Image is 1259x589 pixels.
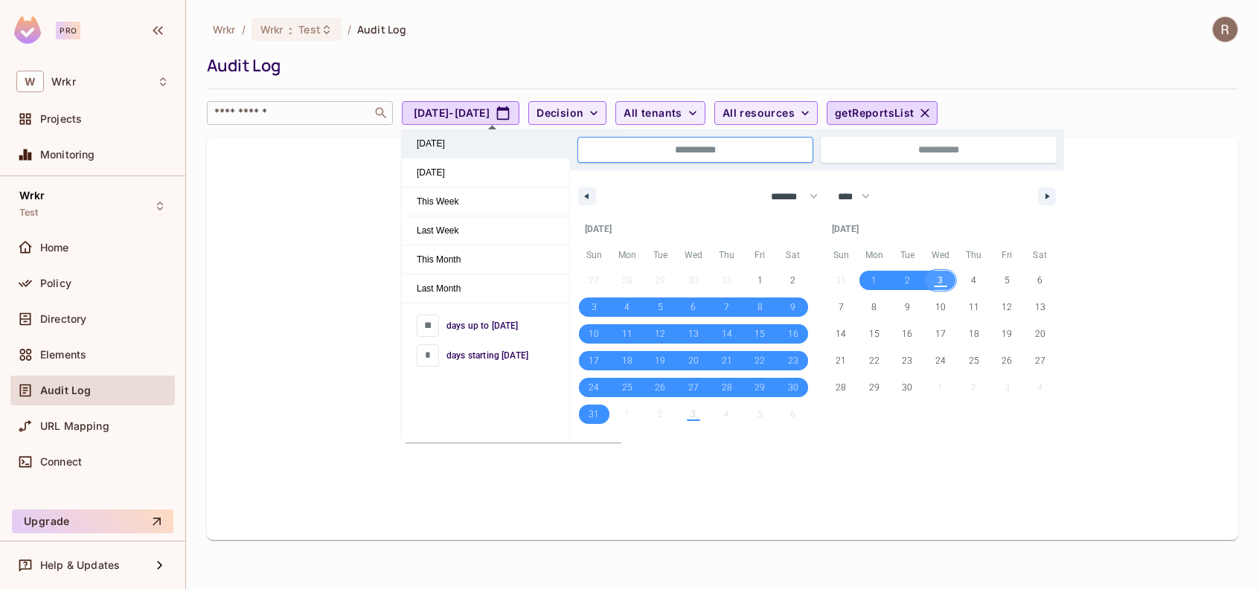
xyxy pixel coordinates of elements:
button: 17 [577,347,611,374]
span: 27 [1035,347,1045,374]
span: Last Week [402,216,569,245]
span: 2 [905,267,910,294]
span: Mon [611,243,644,267]
span: 29 [869,374,880,401]
span: Fri [743,243,777,267]
button: 13 [1023,294,1057,321]
button: 16 [891,321,924,347]
button: 26 [990,347,1024,374]
button: [DATE] [402,129,569,158]
span: Help & Updates [40,559,120,571]
button: This Week [402,187,569,216]
span: the active workspace [213,22,236,36]
button: Last Month [402,274,569,303]
div: [DATE] [577,215,810,243]
button: 18 [611,347,644,374]
span: 30 [902,374,912,401]
button: 10 [577,321,611,347]
span: 16 [788,321,798,347]
span: 24 [589,374,599,401]
span: 19 [1002,321,1012,347]
li: / [347,22,351,36]
img: Robert Connell [1213,17,1237,42]
span: Test [298,22,321,36]
button: 24 [577,374,611,401]
button: 20 [1023,321,1057,347]
span: 9 [905,294,910,321]
span: 22 [869,347,880,374]
button: All resources [714,101,818,125]
span: 18 [969,321,979,347]
span: Fri [990,243,1024,267]
span: Directory [40,313,86,325]
span: Thu [957,243,990,267]
span: 24 [935,347,946,374]
span: getReportsList [835,104,914,123]
span: 21 [722,347,732,374]
div: [DATE] [824,215,1057,243]
button: 24 [924,347,958,374]
button: 22 [858,347,891,374]
button: 21 [824,347,858,374]
span: 17 [589,347,599,374]
span: 12 [655,321,665,347]
button: 21 [710,347,743,374]
button: 11 [611,321,644,347]
button: 31 [577,401,611,428]
button: 6 [1023,267,1057,294]
span: [DATE] [402,158,569,187]
button: 10 [924,294,958,321]
span: 7 [724,294,729,321]
button: 7 [824,294,858,321]
span: 11 [622,321,632,347]
span: Audit Log [357,22,406,36]
button: [DATE]-[DATE] [402,101,519,125]
span: All resources [723,104,795,123]
button: 5 [644,294,677,321]
span: Wrkr [260,22,283,36]
button: 3 [924,267,958,294]
img: SReyMgAAAABJRU5ErkJggg== [14,16,41,44]
span: Projects [40,113,82,125]
button: 11 [957,294,990,321]
button: 19 [990,321,1024,347]
span: 8 [871,294,877,321]
span: 20 [1035,321,1045,347]
span: This Month [402,245,569,274]
button: 12 [644,321,677,347]
span: 16 [902,321,912,347]
span: 3 [938,267,943,294]
span: Workspace: Wrkr [51,76,76,88]
span: 29 [755,374,765,401]
span: 18 [622,347,632,374]
span: URL Mapping [40,420,109,432]
span: 14 [722,321,732,347]
span: Mon [858,243,891,267]
button: 7 [710,294,743,321]
span: 4 [624,294,629,321]
span: 15 [869,321,880,347]
span: 10 [589,321,599,347]
span: days starting [DATE] [446,349,528,362]
span: Audit Log [40,384,91,396]
span: 22 [755,347,765,374]
button: 28 [710,374,743,401]
li: / [242,22,246,36]
span: Wed [677,243,711,267]
span: 5 [1005,267,1010,294]
span: Thu [710,243,743,267]
button: 25 [957,347,990,374]
button: 4 [611,294,644,321]
span: 26 [1002,347,1012,374]
button: 13 [677,321,711,347]
button: getReportsList [827,101,938,125]
button: Upgrade [12,509,173,533]
button: 6 [677,294,711,321]
span: 26 [655,374,665,401]
button: 29 [743,374,777,401]
span: Sun [577,243,611,267]
span: 3 [592,294,597,321]
button: 14 [824,321,858,347]
button: 16 [776,321,810,347]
